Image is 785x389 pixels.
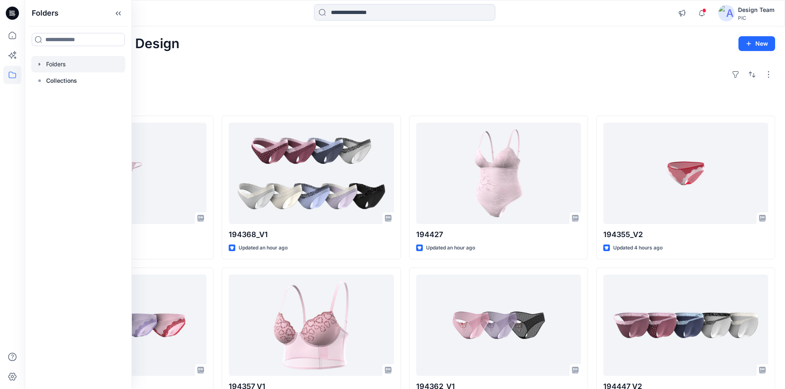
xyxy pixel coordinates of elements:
[229,275,394,376] a: 194357_V1
[738,5,775,15] div: Design Team
[239,244,288,252] p: Updated an hour ago
[416,275,581,376] a: 194362_V1
[718,5,735,21] img: avatar
[603,229,768,240] p: 194355_V2
[229,123,394,224] a: 194368_V1
[738,15,775,21] div: PIC
[416,123,581,224] a: 194427
[738,36,775,51] button: New
[35,98,775,107] h4: Styles
[416,229,581,240] p: 194427
[426,244,475,252] p: Updated an hour ago
[603,275,768,376] a: 194447_V2
[603,123,768,224] a: 194355_V2
[229,229,394,240] p: 194368_V1
[46,76,77,86] p: Collections
[613,244,663,252] p: Updated 4 hours ago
